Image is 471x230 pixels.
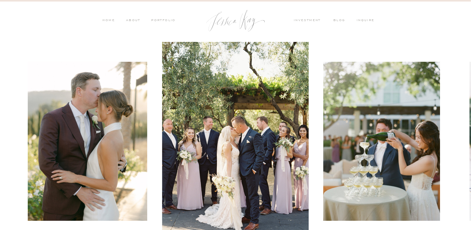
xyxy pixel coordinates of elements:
img: A joyful moment of a bride and groom pouring champagne into a tower of glasses during their elega... [324,62,440,221]
a: investment [294,18,324,24]
a: blog [333,18,349,24]
a: PORTFOLIO [150,18,176,24]
a: HOME [102,18,115,24]
a: ABOUT [124,18,140,24]
img: A couple sharing an intimate moment together at sunset during their wedding at Caymus Vineyards i... [28,62,147,221]
a: inquire [357,18,377,24]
